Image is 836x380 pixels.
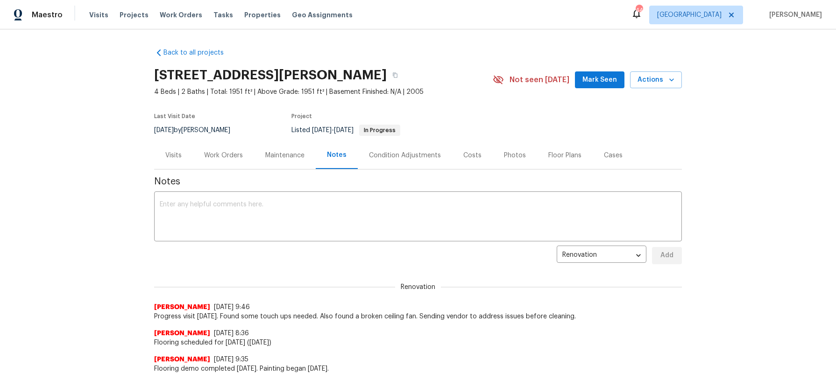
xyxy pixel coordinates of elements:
span: [DATE] [334,127,354,134]
span: Last Visit Date [154,113,195,119]
span: Flooring demo completed [DATE]. Painting began [DATE]. [154,364,682,373]
span: Properties [244,10,281,20]
span: [PERSON_NAME] [154,303,210,312]
span: [PERSON_NAME] [154,355,210,364]
span: Visits [89,10,108,20]
span: Mark Seen [582,74,617,86]
span: [DATE] [312,127,332,134]
div: Maintenance [265,151,305,160]
div: by [PERSON_NAME] [154,125,241,136]
span: [PERSON_NAME] [765,10,822,20]
button: Copy Address [387,67,404,84]
span: - [312,127,354,134]
span: [DATE] 9:46 [214,304,250,310]
span: In Progress [360,127,399,133]
button: Mark Seen [575,71,624,89]
div: Cases [604,151,623,160]
span: [DATE] 9:35 [214,356,248,363]
span: Geo Assignments [292,10,353,20]
span: Tasks [213,12,233,18]
button: Actions [630,71,682,89]
span: Work Orders [160,10,202,20]
a: Back to all projects [154,48,244,57]
span: [PERSON_NAME] [154,329,210,338]
span: Projects [120,10,149,20]
div: Notes [327,150,347,160]
span: [DATE] 8:36 [214,330,249,337]
span: Project [291,113,312,119]
span: Notes [154,177,682,186]
span: [GEOGRAPHIC_DATA] [657,10,722,20]
span: Listed [291,127,400,134]
span: Maestro [32,10,63,20]
span: Not seen [DATE] [510,75,569,84]
div: Photos [504,151,526,160]
div: Floor Plans [548,151,581,160]
div: Visits [165,151,182,160]
span: [DATE] [154,127,174,134]
span: Renovation [395,282,441,292]
div: Costs [463,151,482,160]
span: Actions [638,74,674,86]
div: Work Orders [204,151,243,160]
div: Condition Adjustments [369,151,441,160]
div: Renovation [557,244,646,267]
span: 4 Beds | 2 Baths | Total: 1951 ft² | Above Grade: 1951 ft² | Basement Finished: N/A | 2005 [154,87,493,97]
span: Flooring scheduled for [DATE] ([DATE]) [154,338,682,347]
h2: [STREET_ADDRESS][PERSON_NAME] [154,70,387,80]
span: Progress visit [DATE]. Found some touch ups needed. Also found a broken ceiling fan. Sending vend... [154,312,682,321]
div: 44 [636,6,642,15]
